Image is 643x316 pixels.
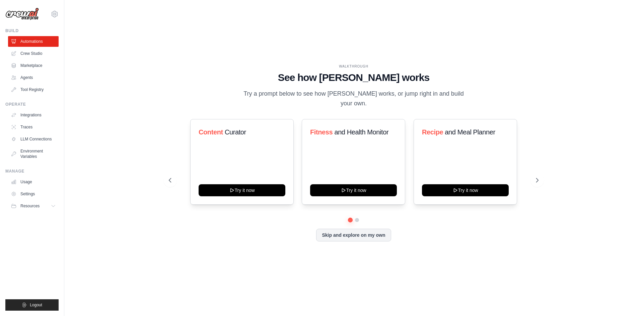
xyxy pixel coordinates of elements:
[5,169,59,174] div: Manage
[445,128,495,136] span: and Meal Planner
[335,128,389,136] span: and Health Monitor
[241,89,466,109] p: Try a prompt below to see how [PERSON_NAME] works, or jump right in and build your own.
[199,184,285,196] button: Try it now
[8,48,59,59] a: Crew Studio
[5,8,39,20] img: Logo
[169,64,539,69] div: WALKTHROUGH
[8,146,59,162] a: Environment Variables
[30,302,42,308] span: Logout
[8,189,59,199] a: Settings
[422,128,443,136] span: Recipe
[8,122,59,132] a: Traces
[422,184,509,196] button: Try it now
[310,184,397,196] button: Try it now
[5,299,59,311] button: Logout
[8,84,59,95] a: Tool Registry
[199,128,223,136] span: Content
[8,36,59,47] a: Automations
[5,102,59,107] div: Operate
[20,203,40,209] span: Resources
[8,72,59,83] a: Agents
[169,72,539,84] h1: See how [PERSON_NAME] works
[8,110,59,120] a: Integrations
[8,134,59,144] a: LLM Connections
[225,128,246,136] span: Curator
[310,128,333,136] span: Fitness
[8,201,59,211] button: Resources
[8,177,59,187] a: Usage
[5,28,59,33] div: Build
[8,60,59,71] a: Marketplace
[316,229,391,241] button: Skip and explore on my own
